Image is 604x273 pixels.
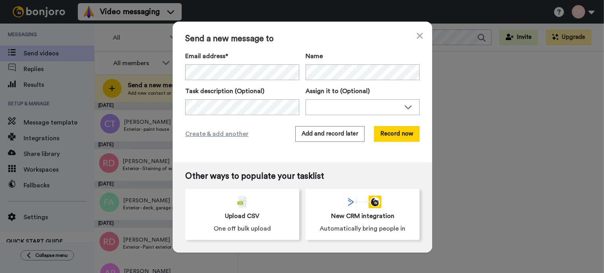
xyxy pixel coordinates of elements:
[306,51,323,61] span: Name
[225,211,260,221] span: Upload CSV
[214,224,271,233] span: One off bulk upload
[331,211,394,221] span: New CRM integration
[306,86,420,96] label: Assign it to (Optional)
[185,86,299,96] label: Task description (Optional)
[344,196,381,208] div: animation
[185,172,420,181] span: Other ways to populate your tasklist
[374,126,420,142] button: Record now
[295,126,365,142] button: Add and record later
[238,196,247,208] img: csv-grey.png
[185,51,299,61] label: Email address*
[320,224,405,233] span: Automatically bring people in
[185,129,249,139] span: Create & add another
[185,34,420,44] span: Send a new message to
